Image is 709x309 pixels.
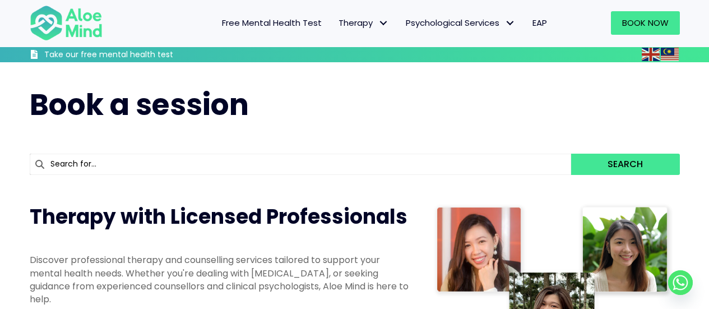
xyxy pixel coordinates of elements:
span: Therapy with Licensed Professionals [30,202,407,231]
span: EAP [532,17,547,29]
input: Search for... [30,154,572,175]
a: Whatsapp [668,270,693,295]
span: Psychological Services [406,17,516,29]
a: Malay [661,48,680,61]
span: Therapy [339,17,389,29]
span: Free Mental Health Test [222,17,322,29]
a: TherapyTherapy: submenu [330,11,397,35]
a: Psychological ServicesPsychological Services: submenu [397,11,524,35]
a: Take our free mental health test [30,49,233,62]
p: Discover professional therapy and counselling services tailored to support your mental health nee... [30,253,411,306]
span: Book Now [622,17,669,29]
a: EAP [524,11,555,35]
span: Psychological Services: submenu [502,15,518,31]
a: Book Now [611,11,680,35]
img: en [642,48,660,61]
span: Book a session [30,84,249,125]
span: Therapy: submenu [376,15,392,31]
nav: Menu [117,11,555,35]
button: Search [571,154,679,175]
img: ms [661,48,679,61]
a: Free Mental Health Test [214,11,330,35]
a: English [642,48,661,61]
img: Aloe mind Logo [30,4,103,41]
h3: Take our free mental health test [44,49,233,61]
